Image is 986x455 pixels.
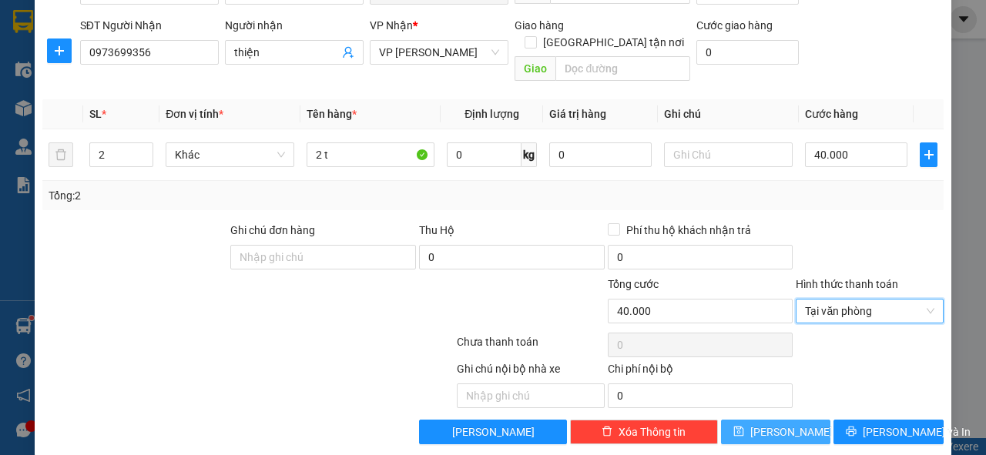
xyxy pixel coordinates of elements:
[664,142,793,167] input: Ghi Chú
[696,19,773,32] label: Cước giao hàng
[49,187,382,204] div: Tổng: 2
[145,79,289,99] b: Gửi khách hàng
[833,420,944,444] button: printer[PERSON_NAME] và In
[307,142,435,167] input: VD: Bàn, Ghế
[89,108,102,120] span: SL
[370,19,413,32] span: VP Nhận
[620,222,757,239] span: Phí thu hộ khách nhận trả
[921,149,937,161] span: plus
[846,426,857,438] span: printer
[750,423,833,440] span: [PERSON_NAME]
[455,333,606,360] div: Chưa thanh toán
[225,17,364,34] div: Người nhận
[230,224,315,236] label: Ghi chú đơn hàng
[696,40,799,65] input: Cước giao hàng
[182,18,252,37] b: Phú Quý
[419,224,454,236] span: Thu Hộ
[230,245,416,269] input: Ghi chú đơn hàng
[457,383,605,408] input: Nhập ghi chú
[602,426,612,438] span: delete
[19,112,167,189] b: GỬI : VP [PERSON_NAME]
[452,423,535,440] span: [PERSON_NAME]
[537,34,690,51] span: [GEOGRAPHIC_DATA] tận nơi
[570,420,718,444] button: deleteXóa Thông tin
[733,426,744,438] span: save
[619,423,686,440] span: Xóa Thông tin
[515,19,564,32] span: Giao hàng
[608,278,659,290] span: Tổng cước
[863,423,971,440] span: [PERSON_NAME] và In
[86,38,350,57] li: 146 [GEOGRAPHIC_DATA], [GEOGRAPHIC_DATA]
[522,142,537,167] span: kg
[805,108,858,120] span: Cước hàng
[168,112,267,146] h1: VPHT1510250063
[515,56,555,81] span: Giao
[549,142,652,167] input: 0
[48,45,71,57] span: plus
[379,41,499,64] span: VP Ngọc Hồi
[549,108,606,120] span: Giá trị hàng
[166,108,223,120] span: Đơn vị tính
[80,17,219,34] div: SĐT Người Nhận
[805,299,934,323] span: Tại văn phòng
[658,99,799,129] th: Ghi chú
[47,38,72,63] button: plus
[307,108,357,120] span: Tên hàng
[920,142,937,167] button: plus
[457,360,605,383] div: Ghi chú nội bộ nhà xe
[342,46,354,59] span: user-add
[49,142,73,167] button: delete
[608,360,793,383] div: Chi phí nội bộ
[86,57,350,76] li: Hotline: 19001874
[464,108,519,120] span: Định lượng
[721,420,831,444] button: save[PERSON_NAME]
[555,56,689,81] input: Dọc đường
[796,278,898,290] label: Hình thức thanh toán
[175,143,285,166] span: Khác
[419,420,567,444] button: [PERSON_NAME]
